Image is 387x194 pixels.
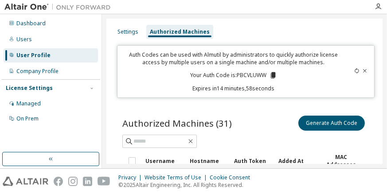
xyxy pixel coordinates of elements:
span: Authorized Machines (31) [122,117,232,129]
div: Managed [16,100,41,107]
img: facebook.svg [54,177,63,186]
p: © 2025 Altair Engineering, Inc. All Rights Reserved. [118,181,255,189]
div: MAC Addresses [323,153,360,168]
img: youtube.svg [98,177,110,186]
div: Company Profile [16,68,59,75]
div: Hostname [190,154,227,168]
img: linkedin.svg [83,177,92,186]
img: Altair One [4,3,115,12]
div: Auth Token [234,154,271,168]
div: Settings [117,28,138,35]
div: License Settings [6,85,53,92]
button: Generate Auth Code [298,116,365,131]
p: Expires in 14 minutes, 58 seconds [123,85,344,92]
div: Privacy [118,174,145,181]
p: Auth Codes can be used with Almutil by administrators to quickly authorize license access by mult... [123,51,344,66]
p: Your Auth Code is: PBCVLUWW [190,71,277,79]
img: altair_logo.svg [3,177,48,186]
div: Cookie Consent [210,174,255,181]
div: Added At [278,154,316,168]
div: Users [16,36,32,43]
div: Dashboard [16,20,46,27]
img: instagram.svg [68,177,78,186]
div: Website Terms of Use [145,174,210,181]
div: Authorized Machines [150,28,210,35]
div: On Prem [16,115,39,122]
div: User Profile [16,52,51,59]
div: Username [145,154,183,168]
